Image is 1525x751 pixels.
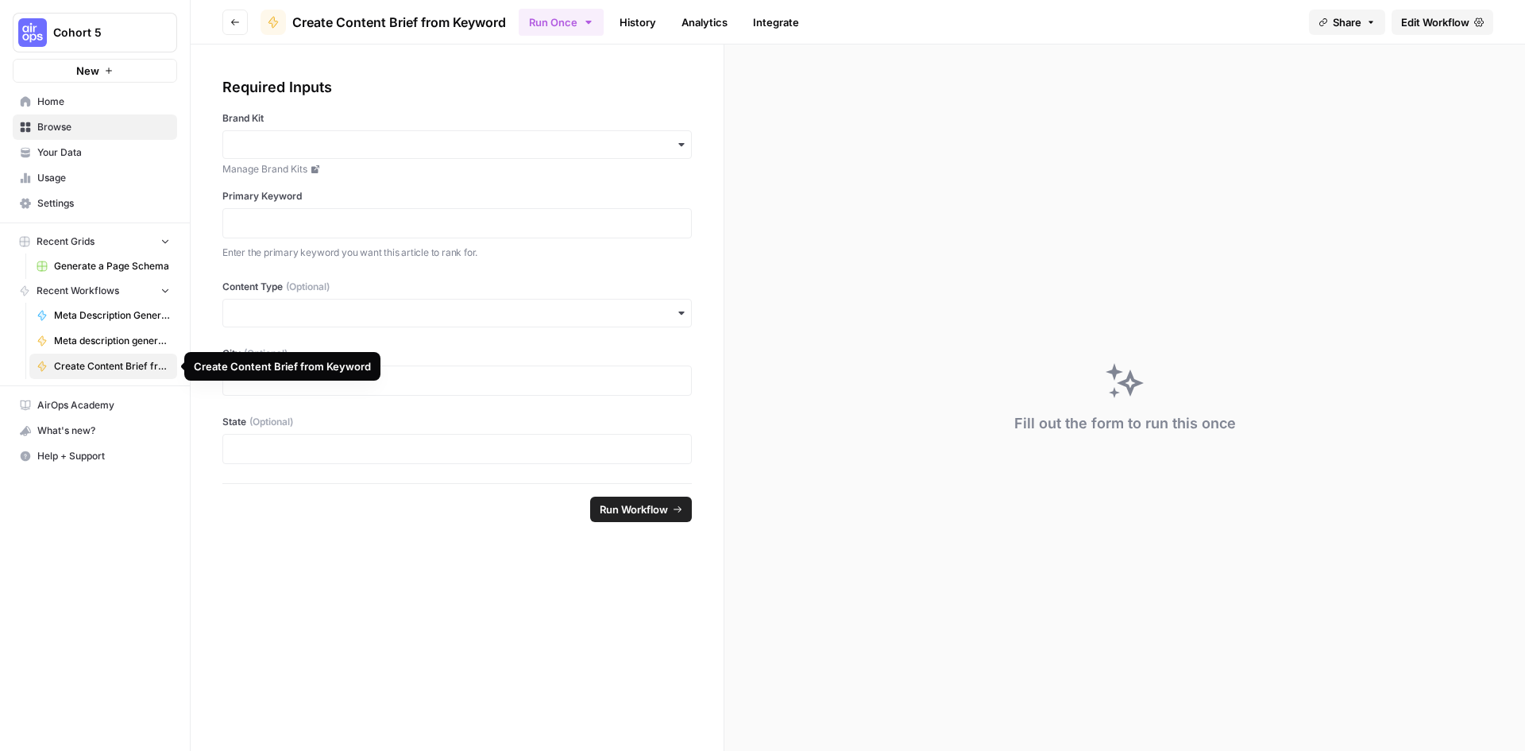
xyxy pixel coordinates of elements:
[37,171,170,185] span: Usage
[13,279,177,303] button: Recent Workflows
[286,280,330,294] span: (Optional)
[13,59,177,83] button: New
[222,415,692,429] label: State
[13,140,177,165] a: Your Data
[37,284,119,298] span: Recent Workflows
[672,10,737,35] a: Analytics
[29,328,177,354] a: Meta description generator
[1392,10,1493,35] a: Edit Workflow
[222,346,692,361] label: City
[76,63,99,79] span: New
[14,419,176,443] div: What's new?
[610,10,666,35] a: History
[222,245,692,261] p: Enter the primary keyword you want this article to rank for.
[13,443,177,469] button: Help + Support
[18,18,47,47] img: Cohort 5 Logo
[1401,14,1469,30] span: Edit Workflow
[29,254,177,279] a: Generate a Page Schema
[37,449,170,463] span: Help + Support
[519,9,604,36] button: Run Once
[13,230,177,254] button: Recent Grids
[53,25,149,41] span: Cohort 5
[249,415,293,429] span: (Optional)
[37,234,95,249] span: Recent Grids
[194,358,371,374] div: Create Content Brief from Keyword
[222,76,692,99] div: Required Inputs
[13,89,177,114] a: Home
[244,346,288,361] span: (Optional)
[222,162,692,176] a: Manage Brand Kits
[292,13,506,32] span: Create Content Brief from Keyword
[13,165,177,191] a: Usage
[222,111,692,126] label: Brand Kit
[600,501,668,517] span: Run Workflow
[29,303,177,328] a: Meta Description Generator - HC
[743,10,809,35] a: Integrate
[13,114,177,140] a: Browse
[261,10,506,35] a: Create Content Brief from Keyword
[1014,412,1236,435] div: Fill out the form to run this once
[13,418,177,443] button: What's new?
[590,497,692,522] button: Run Workflow
[1333,14,1361,30] span: Share
[13,13,177,52] button: Workspace: Cohort 5
[29,354,177,379] a: Create Content Brief from Keyword
[13,191,177,216] a: Settings
[13,393,177,418] a: AirOps Academy
[37,398,170,412] span: AirOps Academy
[54,359,170,374] span: Create Content Brief from Keyword
[54,259,170,273] span: Generate a Page Schema
[222,189,692,203] label: Primary Keyword
[1309,10,1385,35] button: Share
[222,280,692,294] label: Content Type
[37,120,170,134] span: Browse
[37,95,170,109] span: Home
[54,334,170,348] span: Meta description generator
[37,196,170,211] span: Settings
[54,308,170,323] span: Meta Description Generator - HC
[37,145,170,160] span: Your Data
